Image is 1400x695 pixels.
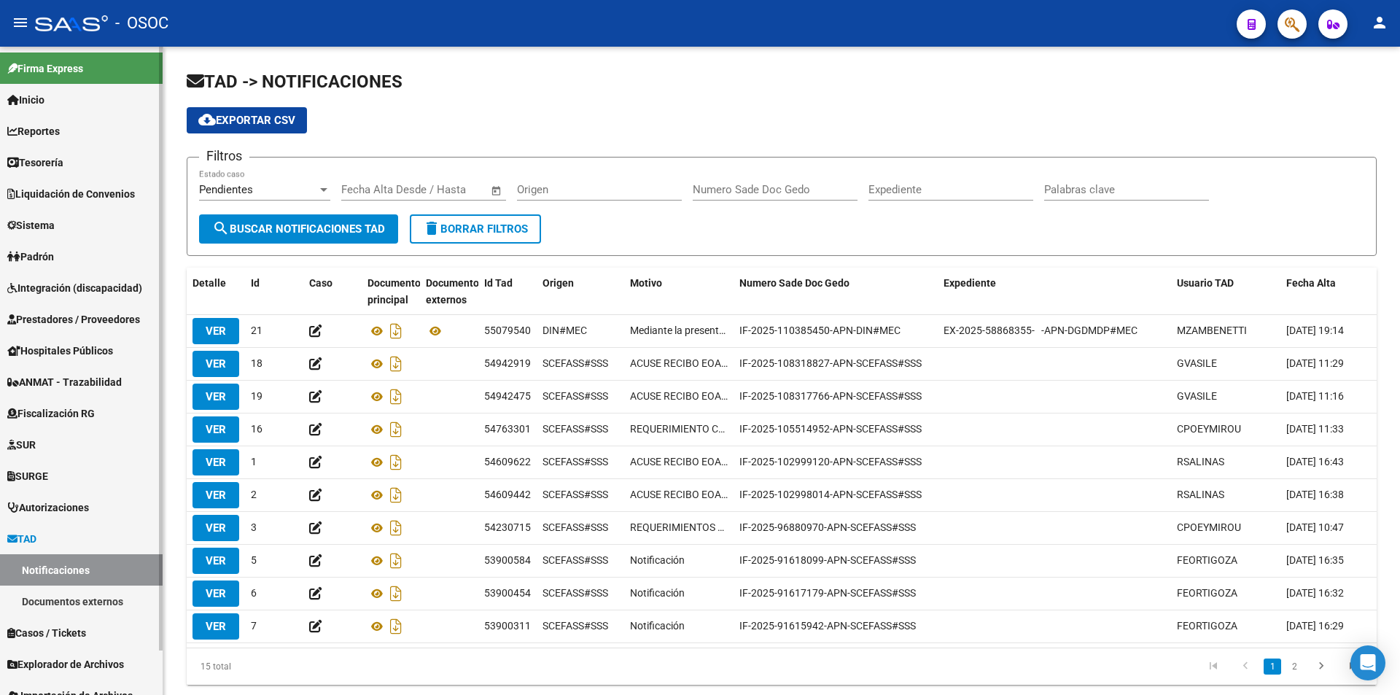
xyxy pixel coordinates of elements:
span: Buscar Notificaciones TAD [212,222,385,236]
span: Numero Sade Doc Gedo [739,277,849,289]
span: IF-2025-91618099-APN-SCEFASS#SSS [739,554,916,566]
i: Descargar documento [386,418,405,441]
span: FEORTIGOZA [1177,587,1237,599]
span: Reportes [7,123,60,139]
span: SCEFASS#SSS [542,357,608,369]
button: Exportar CSV [187,107,307,133]
datatable-header-cell: Numero Sade Doc Gedo [734,268,938,316]
datatable-header-cell: Caso [303,268,362,316]
span: Expediente [944,277,996,289]
span: Sistema [7,217,55,233]
span: 18 [251,357,262,369]
span: [DATE] 16:38 [1286,489,1344,500]
span: Fecha Alta [1286,277,1336,289]
span: 54609442 [484,489,531,500]
i: Descargar documento [386,516,405,540]
span: VER [206,325,226,338]
span: SCEFASS#SSS [542,521,608,533]
span: 1 [251,456,257,467]
span: Notificación [630,618,685,634]
button: VER [192,449,239,475]
span: Id [251,277,260,289]
span: GVASILE [1177,390,1217,402]
datatable-header-cell: Detalle [187,268,245,316]
button: VER [192,384,239,410]
datatable-header-cell: Id Tad [478,268,537,316]
datatable-header-cell: Id [245,268,303,316]
span: Caso [309,277,332,289]
span: Detalle [192,277,226,289]
span: IF-2025-110385450-APN-DIN#MEC [739,325,901,336]
button: Borrar Filtros [410,214,541,244]
span: 54942919 [484,357,531,369]
span: [DATE] 19:14 [1286,325,1344,336]
input: Fecha inicio [341,183,400,196]
span: Autorizaciones [7,500,89,516]
mat-icon: person [1371,14,1388,31]
span: SUR [7,437,36,453]
span: GVASILE [1177,357,1217,369]
span: Id Tad [484,277,513,289]
span: 53900311 [484,620,531,632]
span: Inicio [7,92,44,108]
button: VER [192,482,239,508]
span: 54609622 [484,456,531,467]
i: Descargar documento [386,549,405,572]
span: IF-2025-102999120-APN-SCEFASS#SSS [739,456,922,467]
span: RSALINAS [1177,456,1224,467]
span: 7 [251,620,257,632]
datatable-header-cell: Documento principal [362,268,420,316]
a: go to next page [1307,659,1335,675]
datatable-header-cell: Motivo [624,268,734,316]
li: page 2 [1283,654,1305,679]
i: Descargar documento [386,484,405,507]
mat-icon: cloud_download [198,111,216,128]
span: REQUERIMIENTO CON VENCIMIENTO RNAS 1-0460-3 ESTADOS CONTABLES PERIODO [DATE] AL [DATE] [630,421,728,438]
span: Firma Express [7,61,83,77]
span: Padrón [7,249,54,265]
span: IF-2025-102998014-APN-SCEFASS#SSS [739,489,922,500]
span: ACUSE RECIBO EOAF/ESFC [DATE] [630,388,728,405]
datatable-header-cell: Documentos externos [420,268,478,316]
i: Descargar documento [386,451,405,474]
i: Descargar documento [386,615,405,638]
span: SCEFASS#SSS [542,620,608,632]
span: VER [206,521,226,535]
span: SCEFASS#SSS [542,554,608,566]
span: Pendientes [199,183,253,196]
span: ANMAT - Trazabilidad [7,374,122,390]
span: FEORTIGOZA [1177,554,1237,566]
input: Fecha fin [413,183,484,196]
span: IF-2025-96880970-APN-SCEFASS#SSS [739,521,916,533]
span: VER [206,489,226,502]
span: Tesorería [7,155,63,171]
div: 15 total [187,648,422,685]
span: Mediante la presente se le hace saber a la OBRA SOCIAL OPERADORES CINEMATOGRAFICOS DE LA [GEOGRAP... [630,322,728,339]
span: 3 [251,521,257,533]
span: 16 [251,423,262,435]
span: SCEFASS#SSS [542,390,608,402]
span: Prestadores / Proveedores [7,311,140,327]
a: go to first page [1199,659,1227,675]
span: Integración (discapacidad) [7,280,142,296]
span: [DATE] 16:32 [1286,587,1344,599]
button: VER [192,318,239,344]
span: Explorador de Archivos [7,656,124,672]
span: VER [206,620,226,633]
span: Notificación [630,585,685,602]
div: Open Intercom Messenger [1350,645,1385,680]
span: [DATE] 11:29 [1286,357,1344,369]
button: VER [192,548,239,574]
mat-icon: menu [12,14,29,31]
i: Descargar documento [386,385,405,408]
span: IF-2025-91617179-APN-SCEFASS#SSS [739,587,916,599]
span: 6 [251,587,257,599]
span: IF-2025-108317766-APN-SCEFASS#SSS [739,390,922,402]
span: VER [206,423,226,436]
span: 21 [251,325,262,336]
h3: Filtros [199,146,249,166]
span: CPOEYMIROU [1177,521,1241,533]
span: RSALINAS [1177,489,1224,500]
span: [DATE] 16:43 [1286,456,1344,467]
span: TAD [7,531,36,547]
